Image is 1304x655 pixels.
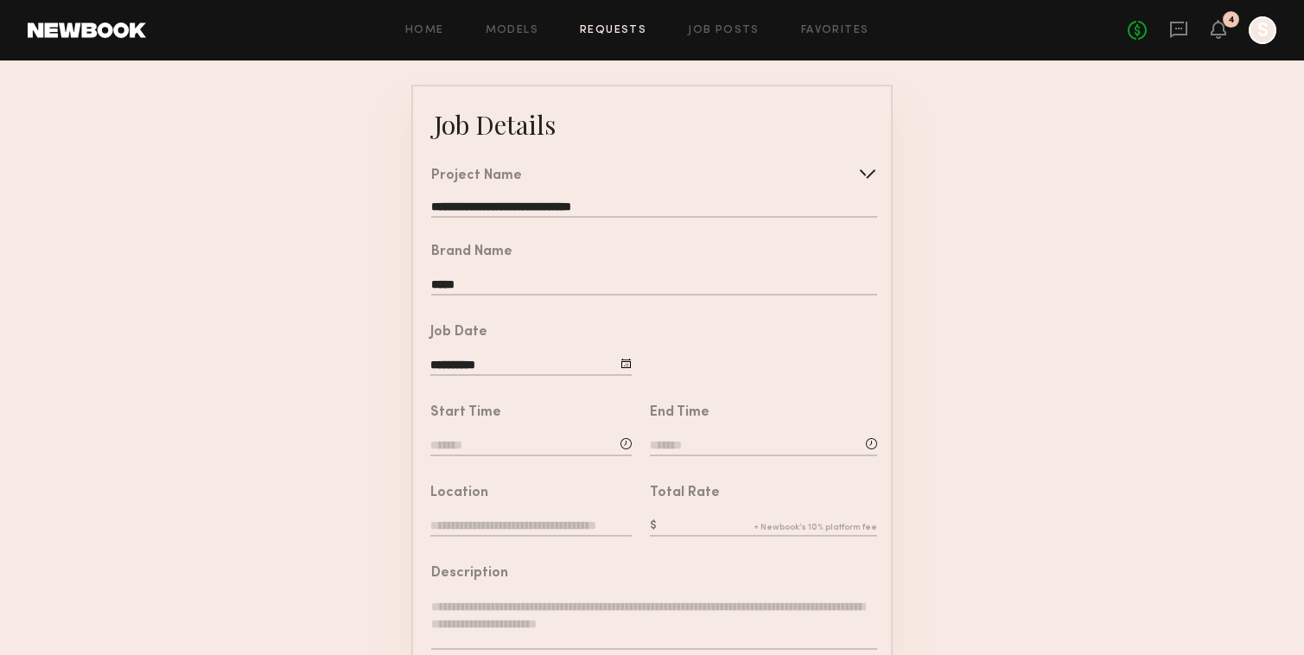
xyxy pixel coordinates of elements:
a: S [1249,16,1276,44]
a: Models [486,25,538,36]
a: Job Posts [688,25,760,36]
div: End Time [650,406,709,420]
div: Job Details [434,107,556,142]
div: Location [430,486,488,500]
a: Requests [580,25,646,36]
div: Project Name [431,169,522,183]
div: Job Date [430,326,487,340]
a: Favorites [801,25,869,36]
div: Start Time [430,406,501,420]
a: Home [405,25,444,36]
div: Total Rate [650,486,720,500]
div: 4 [1228,16,1235,25]
div: Brand Name [431,245,512,259]
div: Description [431,567,508,581]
